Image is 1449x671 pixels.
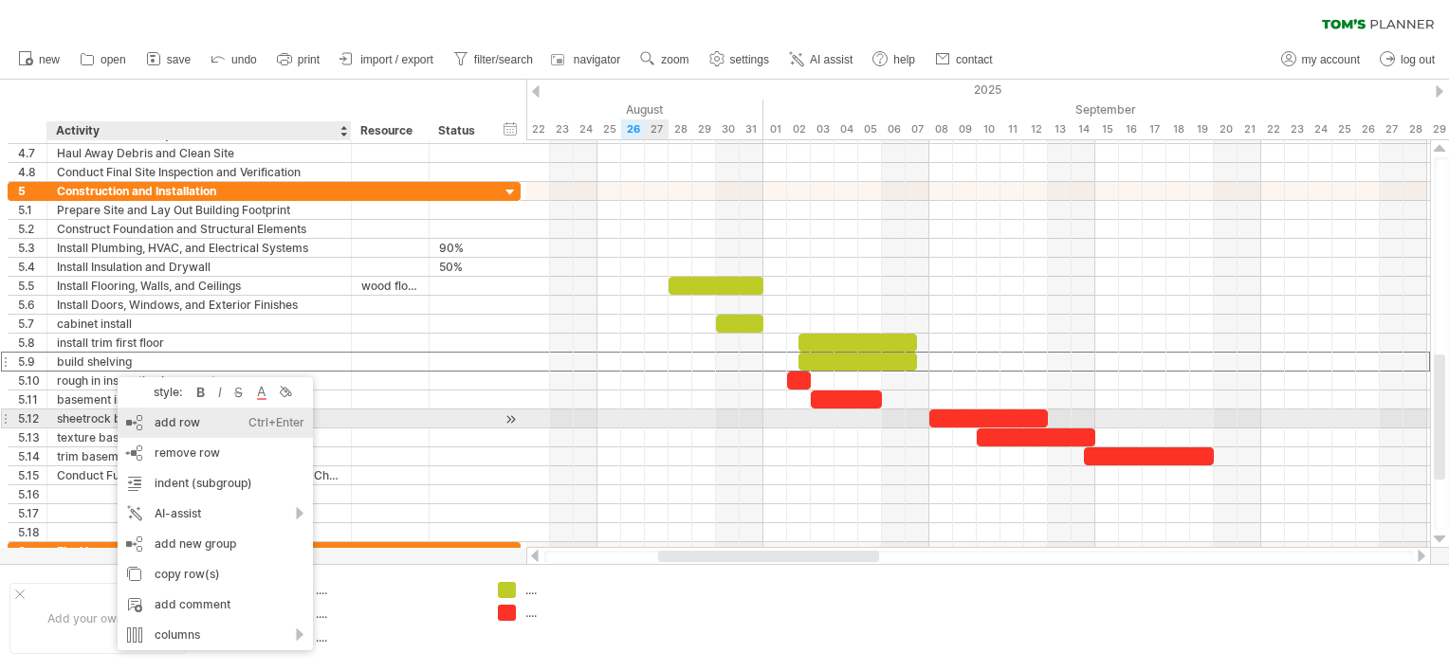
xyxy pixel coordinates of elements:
div: Sunday, 14 September 2025 [1072,119,1095,139]
div: columns [118,620,313,650]
div: add row [118,408,313,438]
span: import / export [360,53,433,66]
a: import / export [335,47,439,72]
div: Install Plumbing, HVAC, and Electrical Systems [57,239,341,257]
div: 5.4 [18,258,46,276]
div: style: [125,385,192,399]
div: Add your own logo [9,583,187,654]
div: Friday, 22 August 2025 [526,119,550,139]
a: filter/search [449,47,539,72]
div: Tuesday, 9 September 2025 [953,119,977,139]
div: 5.10 [18,372,46,390]
div: Conduct Final Site Inspection and Verification [57,163,341,181]
div: 5.14 [18,447,46,465]
span: help [893,53,915,66]
span: log out [1401,53,1435,66]
div: Monday, 8 September 2025 [929,119,953,139]
div: basement insulation [57,390,341,408]
div: Tuesday, 16 September 2025 [1119,119,1143,139]
a: help [868,47,921,72]
div: Saturday, 6 September 2025 [882,119,906,139]
div: 5.13 [18,428,46,446]
span: print [298,53,320,66]
div: Monday, 15 September 2025 [1095,119,1119,139]
span: contact [956,53,993,66]
div: Thursday, 11 September 2025 [1000,119,1024,139]
div: 5 [18,182,46,200]
div: 5.3 [18,239,46,257]
a: zoom [635,47,694,72]
div: Sunday, 28 September 2025 [1403,119,1427,139]
div: 5.18 [18,523,46,541]
div: Tuesday, 2 September 2025 [787,119,811,139]
div: Status [438,121,480,140]
span: AI assist [810,53,853,66]
span: settings [730,53,769,66]
div: Saturday, 23 August 2025 [550,119,574,139]
a: my account [1276,47,1366,72]
div: Wednesday, 10 September 2025 [977,119,1000,139]
div: add new group [118,529,313,559]
div: AI-assist [118,499,313,529]
div: Tuesday, 23 September 2025 [1285,119,1309,139]
div: trim basement [57,447,341,465]
a: print [272,47,325,72]
div: build shelving [57,353,341,371]
div: Friday, 29 August 2025 [692,119,716,139]
a: log out [1375,47,1440,72]
div: Wednesday, 27 August 2025 [645,119,669,139]
div: Final Inspection and Completion [57,542,341,560]
div: .... [525,582,629,598]
div: Ctrl+Enter [248,408,304,438]
span: new [39,53,60,66]
div: 5.12 [18,409,46,427]
div: add comment [118,589,313,620]
div: Thursday, 25 September 2025 [1332,119,1356,139]
div: Sunday, 21 September 2025 [1238,119,1261,139]
div: Monday, 1 September 2025 [763,119,787,139]
div: Prepare Site and Lay Out Building Footprint [57,201,341,219]
a: contact [930,47,999,72]
div: Monday, 25 August 2025 [597,119,621,139]
div: 5.8 [18,334,46,352]
div: Friday, 26 September 2025 [1356,119,1380,139]
div: Saturday, 30 August 2025 [716,119,740,139]
div: 90% [439,239,481,257]
div: Wednesday, 17 September 2025 [1143,119,1166,139]
div: Install Doors, Windows, and Exterior Finishes [57,296,341,314]
div: wood flooring [361,277,419,295]
div: Construct Foundation and Structural Elements [57,220,341,238]
div: copy row(s) [118,559,313,589]
div: 5.9 [18,353,46,371]
div: rough in inspection basement [57,372,341,390]
div: Install Flooring, Walls, and Ceilings [57,277,341,295]
div: 5.11 [18,390,46,408]
div: 5.7 [18,315,46,333]
div: 5.6 [18,296,46,314]
a: open [75,47,132,72]
span: filter/search [474,53,533,66]
div: 5.17 [18,504,46,522]
a: new [13,47,65,72]
div: Thursday, 4 September 2025 [835,119,858,139]
span: save [167,53,191,66]
span: zoom [661,53,688,66]
span: navigator [574,53,620,66]
div: Wednesday, 3 September 2025 [811,119,835,139]
div: install trim first floor [57,334,341,352]
div: 5.1 [18,201,46,219]
div: Construction and Installation [57,182,341,200]
div: Conduct Functional Testing and Quality Control Checks [57,466,341,484]
div: 5.5 [18,277,46,295]
div: Friday, 5 September 2025 [858,119,882,139]
div: .... [525,605,629,621]
div: Thursday, 28 August 2025 [669,119,692,139]
div: 5.16 [18,485,46,503]
div: Sunday, 31 August 2025 [740,119,763,139]
div: Install Insulation and Drywall [57,258,341,276]
div: cabinet install [57,315,341,333]
div: sheetrock basement [57,409,341,427]
div: Friday, 12 September 2025 [1024,119,1048,139]
div: indent (subgroup) [118,468,313,499]
div: .... [316,629,475,645]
